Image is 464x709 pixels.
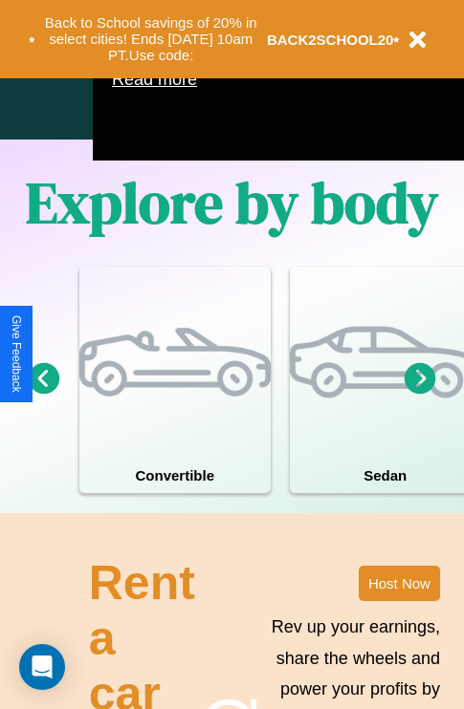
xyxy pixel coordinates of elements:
[359,566,440,601] button: Host Now
[26,163,438,242] h1: Explore by body
[19,644,65,690] div: Open Intercom Messenger
[10,315,23,393] div: Give Feedback
[79,458,271,493] h4: Convertible
[267,32,394,48] b: BACK2SCHOOL20
[35,10,267,69] button: Back to School savings of 20% in select cities! Ends [DATE] 10am PT.Use code:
